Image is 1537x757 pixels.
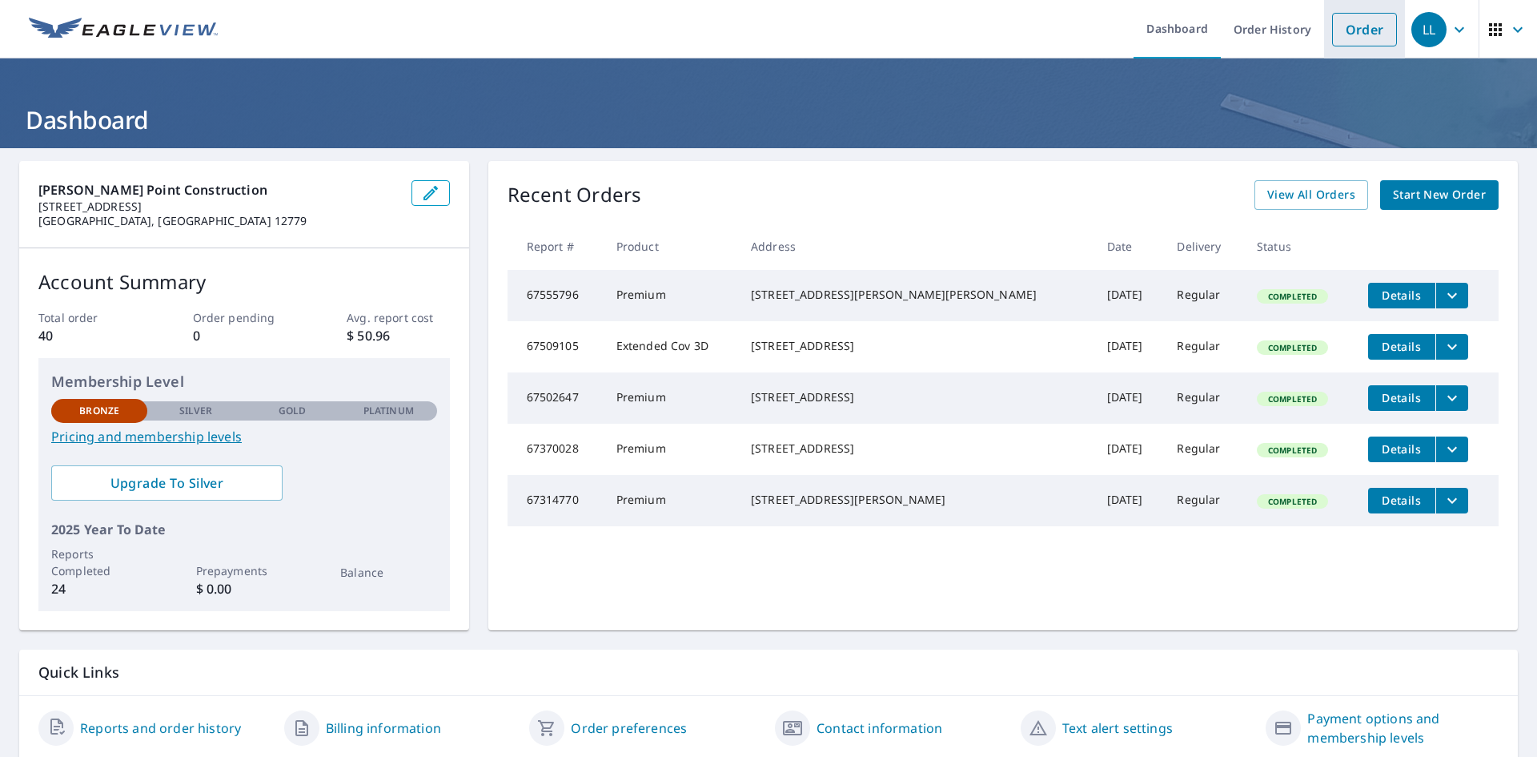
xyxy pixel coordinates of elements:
[1378,441,1426,457] span: Details
[751,492,1082,508] div: [STREET_ADDRESS][PERSON_NAME]
[1258,445,1326,456] span: Completed
[1164,372,1244,424] td: Regular
[738,223,1094,270] th: Address
[1094,475,1165,526] td: [DATE]
[1258,393,1326,405] span: Completed
[1094,270,1165,321] td: [DATE]
[508,424,604,475] td: 67370028
[1307,709,1499,747] a: Payment options and membership levels
[1368,488,1435,513] button: detailsBtn-67314770
[508,180,642,210] p: Recent Orders
[751,389,1082,405] div: [STREET_ADDRESS]
[604,223,738,270] th: Product
[1378,493,1426,508] span: Details
[38,662,1499,683] p: Quick Links
[1094,372,1165,424] td: [DATE]
[604,424,738,475] td: Premium
[508,475,604,526] td: 67314770
[38,326,141,345] p: 40
[1094,424,1165,475] td: [DATE]
[79,404,119,418] p: Bronze
[508,270,604,321] td: 67555796
[38,180,399,199] p: [PERSON_NAME] Point Construction
[1258,342,1326,353] span: Completed
[1094,223,1165,270] th: Date
[51,427,437,446] a: Pricing and membership levels
[1267,185,1355,205] span: View All Orders
[1368,437,1435,462] button: detailsBtn-67370028
[1435,334,1468,360] button: filesDropdownBtn-67509105
[64,474,270,492] span: Upgrade To Silver
[1258,291,1326,302] span: Completed
[51,371,437,393] p: Membership Level
[751,287,1082,303] div: [STREET_ADDRESS][PERSON_NAME][PERSON_NAME]
[363,404,414,418] p: Platinum
[1164,424,1244,475] td: Regular
[817,719,942,738] a: Contact information
[1258,496,1326,507] span: Completed
[751,441,1082,457] div: [STREET_ADDRESS]
[179,404,213,418] p: Silver
[51,546,147,579] p: Reports Completed
[1411,12,1447,47] div: LL
[604,321,738,372] td: Extended Cov 3D
[51,579,147,598] p: 24
[347,326,449,345] p: $ 50.96
[751,338,1082,354] div: [STREET_ADDRESS]
[508,321,604,372] td: 67509105
[51,465,283,501] a: Upgrade To Silver
[1378,288,1426,303] span: Details
[604,372,738,424] td: Premium
[38,214,399,228] p: [GEOGRAPHIC_DATA], [GEOGRAPHIC_DATA] 12779
[38,268,450,296] p: Account Summary
[1254,180,1368,210] a: View All Orders
[1435,437,1468,462] button: filesDropdownBtn-67370028
[340,564,436,581] p: Balance
[1062,719,1173,738] a: Text alert settings
[326,719,441,738] a: Billing information
[1435,488,1468,513] button: filesDropdownBtn-67314770
[1332,13,1397,46] a: Order
[571,719,687,738] a: Order preferences
[1435,385,1468,411] button: filesDropdownBtn-67502647
[1164,321,1244,372] td: Regular
[29,18,218,42] img: EV Logo
[196,579,292,598] p: $ 0.00
[193,309,295,326] p: Order pending
[1380,180,1499,210] a: Start New Order
[1244,223,1355,270] th: Status
[604,475,738,526] td: Premium
[193,326,295,345] p: 0
[1378,390,1426,405] span: Details
[508,372,604,424] td: 67502647
[1164,270,1244,321] td: Regular
[1368,385,1435,411] button: detailsBtn-67502647
[347,309,449,326] p: Avg. report cost
[1393,185,1486,205] span: Start New Order
[51,520,437,539] p: 2025 Year To Date
[1435,283,1468,308] button: filesDropdownBtn-67555796
[38,309,141,326] p: Total order
[279,404,306,418] p: Gold
[1368,334,1435,360] button: detailsBtn-67509105
[604,270,738,321] td: Premium
[1164,223,1244,270] th: Delivery
[1164,475,1244,526] td: Regular
[80,719,241,738] a: Reports and order history
[196,562,292,579] p: Prepayments
[1094,321,1165,372] td: [DATE]
[19,103,1518,136] h1: Dashboard
[38,199,399,214] p: [STREET_ADDRESS]
[508,223,604,270] th: Report #
[1368,283,1435,308] button: detailsBtn-67555796
[1378,339,1426,354] span: Details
